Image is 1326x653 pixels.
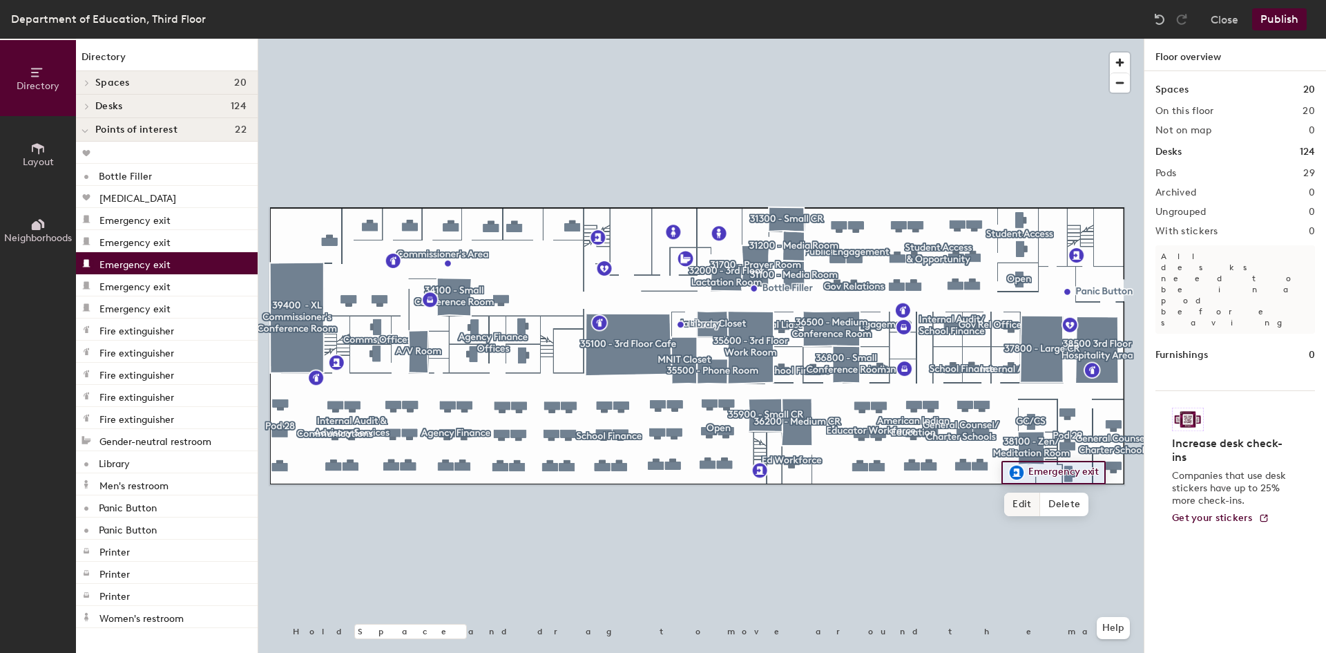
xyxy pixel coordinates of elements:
h1: Furnishings [1155,348,1208,363]
h1: Directory [76,50,258,71]
h2: 0 [1309,125,1315,136]
h2: 29 [1303,168,1315,179]
button: Publish [1252,8,1307,30]
h1: 20 [1303,82,1315,97]
p: Fire extinguisher [99,410,174,426]
p: All desks need to be in a pod before saving [1155,245,1315,334]
span: Desks [95,101,122,112]
span: Spaces [95,77,130,88]
span: 124 [231,101,247,112]
h1: 0 [1309,348,1315,363]
p: Printer [99,587,130,603]
p: Printer [99,565,130,580]
span: Layout [23,156,54,168]
p: Gender-neutral restroom [99,432,211,448]
h2: 20 [1303,106,1315,117]
span: 22 [235,124,247,135]
p: Emergency exit [99,255,171,271]
p: Emergency exit [99,299,171,315]
p: Fire extinguisher [99,321,174,337]
p: Panic Button [99,520,157,536]
p: Emergency exit [99,233,171,249]
span: Get your stickers [1172,512,1253,524]
span: Delete [1040,493,1088,516]
p: Bottle Filler [99,167,152,182]
h2: Ungrouped [1155,207,1207,218]
span: Points of interest [95,124,177,135]
p: Fire extinguisher [99,366,174,381]
p: Men's restroom [99,476,169,492]
div: Department of Education, Third Floor [11,10,206,28]
h1: Desks [1155,144,1182,160]
p: Fire extinguisher [99,343,174,359]
h2: Not on map [1155,125,1211,136]
h2: 0 [1309,207,1315,218]
p: Emergency exit [99,277,171,293]
span: Directory [17,80,59,92]
p: Panic Button [99,498,157,514]
h1: Spaces [1155,82,1189,97]
h2: With stickers [1155,226,1218,237]
h2: 0 [1309,226,1315,237]
h2: Pods [1155,168,1176,179]
img: Redo [1175,12,1189,26]
p: Fire extinguisher [99,388,174,404]
h2: On this floor [1155,106,1214,117]
p: [MEDICAL_DATA] [99,189,176,205]
button: Help [1097,617,1130,639]
h4: Increase desk check-ins [1172,437,1290,464]
span: Neighborhoods [4,232,72,244]
h2: Archived [1155,187,1196,198]
span: 20 [234,77,247,88]
span: Edit [1004,493,1040,516]
p: Printer [99,542,130,558]
h1: 124 [1300,144,1315,160]
h1: Floor overview [1144,39,1326,71]
img: Sticker logo [1172,408,1204,431]
p: Women's restroom [99,609,184,625]
p: Emergency exit [99,211,171,227]
p: Companies that use desk stickers have up to 25% more check-ins. [1172,470,1290,507]
h2: 0 [1309,187,1315,198]
img: Undo [1153,12,1166,26]
button: Close [1211,8,1238,30]
p: Library [99,454,130,470]
a: Get your stickers [1172,513,1269,524]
